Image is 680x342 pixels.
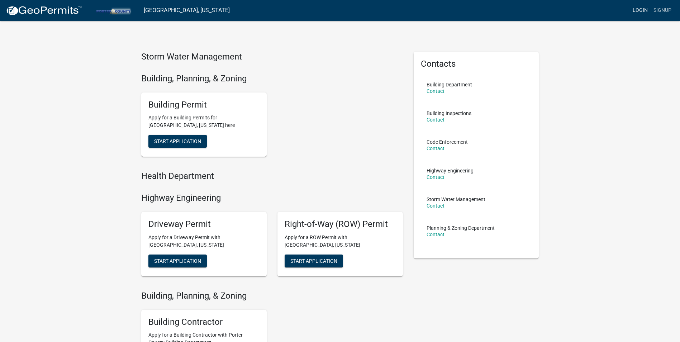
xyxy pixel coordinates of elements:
h5: Right-of-Way (ROW) Permit [285,219,396,229]
button: Start Application [148,135,207,148]
span: Start Application [290,258,337,263]
a: Contact [427,88,444,94]
a: Contact [427,232,444,237]
button: Start Application [148,255,207,267]
a: Signup [651,4,674,17]
h5: Contacts [421,59,532,69]
h4: Storm Water Management [141,52,403,62]
a: Contact [427,203,444,209]
a: Login [630,4,651,17]
p: Apply for a Driveway Permit with [GEOGRAPHIC_DATA], [US_STATE] [148,234,260,249]
a: Contact [427,146,444,151]
p: Highway Engineering [427,168,474,173]
a: Contact [427,117,444,123]
h5: Driveway Permit [148,219,260,229]
h5: Building Contractor [148,317,260,327]
h4: Highway Engineering [141,193,403,203]
p: Storm Water Management [427,197,485,202]
button: Start Application [285,255,343,267]
p: Code Enforcement [427,139,468,144]
h5: Building Permit [148,100,260,110]
span: Start Application [154,258,201,263]
span: Start Application [154,138,201,144]
p: Building Inspections [427,111,471,116]
h4: Building, Planning, & Zoning [141,291,403,301]
h4: Building, Planning, & Zoning [141,73,403,84]
a: [GEOGRAPHIC_DATA], [US_STATE] [144,4,230,16]
p: Building Department [427,82,472,87]
p: Apply for a ROW Permit with [GEOGRAPHIC_DATA], [US_STATE] [285,234,396,249]
p: Planning & Zoning Department [427,225,495,231]
p: Apply for a Building Permits for [GEOGRAPHIC_DATA], [US_STATE] here [148,114,260,129]
a: Contact [427,174,444,180]
h4: Health Department [141,171,403,181]
img: Porter County, Indiana [88,5,138,15]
